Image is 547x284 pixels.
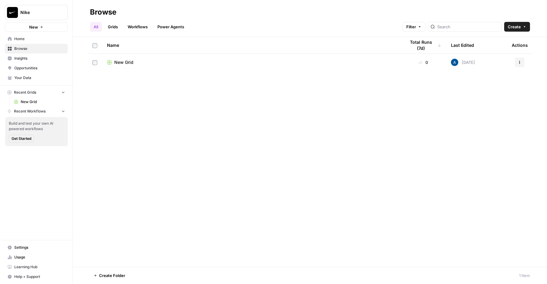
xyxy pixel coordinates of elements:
input: Search [437,24,499,30]
span: Help + Support [14,274,65,279]
div: [DATE] [451,59,475,66]
a: Usage [5,252,68,262]
button: New [5,23,68,32]
span: Filter [406,24,416,30]
span: Your Data [14,75,65,81]
div: 0 [405,59,441,65]
span: Recent Workflows [14,109,46,114]
span: Build and test your own AI powered workflows [9,121,64,132]
a: Power Agents [154,22,188,32]
a: Home [5,34,68,44]
div: Total Runs (7d) [405,37,441,54]
button: Get Started [9,135,34,143]
span: Create Folder [99,272,125,279]
span: Recent Grids [14,90,36,95]
a: Learning Hub [5,262,68,272]
span: Get Started [12,136,31,141]
button: Recent Grids [5,88,68,97]
span: Home [14,36,65,42]
span: New Grid [21,99,65,105]
div: Last Edited [451,37,474,54]
img: Nike Logo [7,7,18,18]
button: Filter [402,22,425,32]
a: Workflows [124,22,151,32]
span: New Grid [114,59,133,65]
button: Help + Support [5,272,68,282]
span: Nike [20,9,57,16]
div: 1 Item [519,272,530,279]
span: Usage [14,255,65,260]
a: Grids [104,22,122,32]
div: Actions [512,37,528,54]
a: New Grid [11,97,68,107]
span: Browse [14,46,65,51]
div: Name [107,37,396,54]
a: New Grid [107,59,396,65]
a: All [90,22,102,32]
a: Insights [5,54,68,63]
a: Opportunities [5,63,68,73]
span: Insights [14,56,65,61]
button: Workspace: Nike [5,5,68,20]
span: New [29,24,38,30]
span: Opportunities [14,65,65,71]
span: Settings [14,245,65,250]
img: he81ibor8lsei4p3qvg4ugbvimgp [451,59,458,66]
span: Create [508,24,521,30]
a: Settings [5,243,68,252]
a: Your Data [5,73,68,83]
div: Browse [90,7,116,17]
span: Learning Hub [14,264,65,270]
button: Create Folder [90,271,129,280]
button: Create [504,22,530,32]
a: Browse [5,44,68,54]
button: Recent Workflows [5,107,68,116]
